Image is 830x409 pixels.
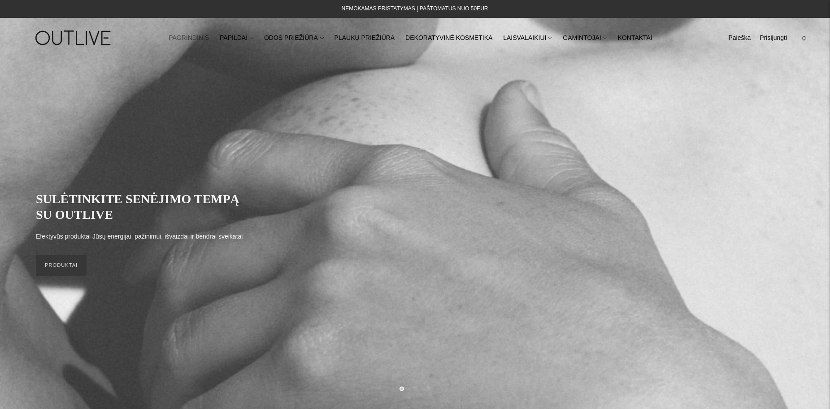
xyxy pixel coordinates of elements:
a: GAMINTOJAI [563,28,607,48]
a: PLAUKŲ PRIEŽIŪRA [335,28,395,48]
a: ODOS PRIEŽIŪRA [264,28,324,48]
button: Move carousel to slide 1 [400,387,404,391]
a: 0 [796,28,812,48]
span: 0 [798,32,810,44]
a: PAGRINDINIS [169,28,209,48]
div: NEMOKAMAS PRISTATYMAS Į PAŠTOMATUS NUO 50EUR [342,4,488,14]
p: Efektyvūs produktai Jūsų energijai, pažinimui, išvaizdai ir bendrai sveikatai [36,231,243,242]
a: PRODUKTAI [36,255,87,276]
a: Paieška [728,28,751,48]
button: Move carousel to slide 3 [426,386,430,390]
button: Move carousel to slide 2 [413,386,417,390]
a: DEKORATYVINĖ KOSMETIKA [405,28,492,48]
h2: SULĖTINKITE SENĖJIMO TEMPĄ SU OUTLIVE [36,191,251,222]
a: Prisijungti [760,28,787,48]
img: OUTLIVE [18,22,130,53]
a: LAISVALAIKIUI [503,28,552,48]
a: PAPILDAI [220,28,253,48]
a: KONTAKTAI [618,28,652,48]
